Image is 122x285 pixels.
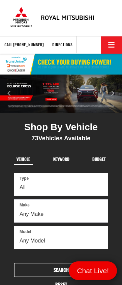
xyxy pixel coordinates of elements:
[13,42,44,47] span: [PHONE_NUMBER]
[104,88,122,99] button: Click to view next picture.
[32,135,38,142] span: 73
[101,36,122,54] button: Click to show site navigation
[14,135,108,142] div: Vehicles Available
[69,261,117,280] a: Menu
[20,176,29,181] label: Type
[20,229,31,235] label: Model
[20,202,30,208] label: Make
[41,15,94,21] h4: Royal Mitsubishi
[14,263,108,277] button: Search
[53,157,69,162] span: Keyword
[14,121,108,135] div: Shop By Vehicle
[48,36,77,53] a: Directions
[92,157,105,162] span: Budget
[73,266,112,275] span: Menu
[17,157,30,162] span: Vehicle
[4,42,12,47] font: Call
[9,7,33,27] img: Mitsubishi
